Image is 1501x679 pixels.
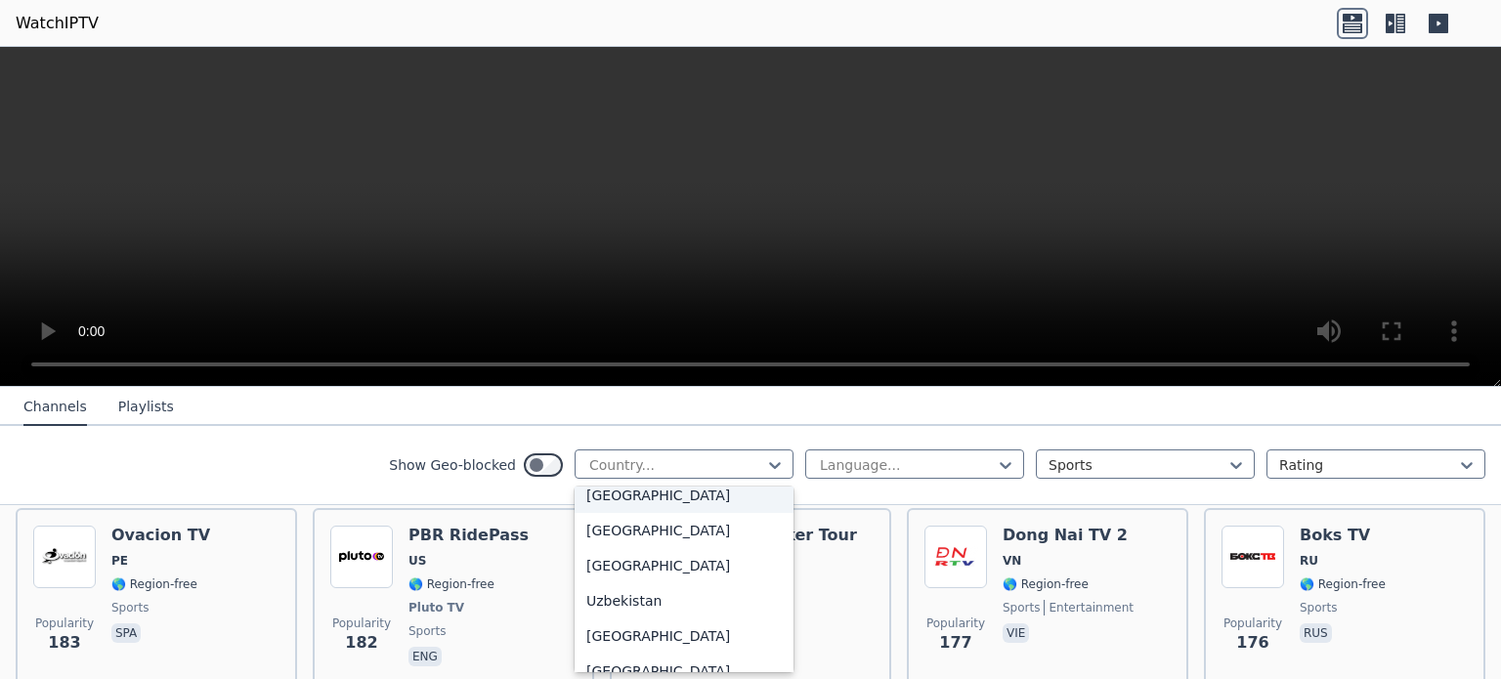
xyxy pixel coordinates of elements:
span: Popularity [35,615,94,631]
span: 177 [939,631,971,655]
p: spa [111,623,141,643]
span: 🌎 Region-free [408,576,494,592]
span: PE [111,553,128,569]
img: Dong Nai TV 2 [924,526,987,588]
img: Boks TV [1222,526,1284,588]
span: Popularity [926,615,985,631]
img: PBR RidePass [330,526,393,588]
span: RU [1300,553,1318,569]
span: VN [1003,553,1021,569]
h6: Boks TV [1300,526,1386,545]
label: Show Geo-blocked [389,455,516,475]
span: 🌎 Region-free [111,576,197,592]
span: 176 [1236,631,1268,655]
h6: PBR RidePass [408,526,529,545]
span: 🌎 Region-free [1300,576,1386,592]
p: rus [1300,623,1332,643]
span: sports [408,623,446,639]
h6: Dong Nai TV 2 [1003,526,1134,545]
span: Pluto TV [408,600,464,615]
h6: Ovacion TV [111,526,210,545]
img: Ovacion TV [33,526,96,588]
span: US [408,553,426,569]
a: WatchIPTV [16,12,99,35]
span: sports [111,600,149,615]
span: Popularity [332,615,391,631]
span: Popularity [1223,615,1282,631]
span: sports [1300,600,1337,615]
span: sports [1003,600,1040,615]
div: [GEOGRAPHIC_DATA] [575,548,793,583]
span: 183 [48,631,80,655]
button: Channels [23,389,87,426]
div: [GEOGRAPHIC_DATA] [575,513,793,548]
span: 182 [345,631,377,655]
div: Uzbekistan [575,583,793,618]
p: vie [1003,623,1029,643]
p: eng [408,647,442,666]
button: Playlists [118,389,174,426]
span: entertainment [1044,600,1134,615]
span: 🌎 Region-free [1003,576,1089,592]
div: [GEOGRAPHIC_DATA] [575,478,793,513]
div: [GEOGRAPHIC_DATA] [575,618,793,654]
